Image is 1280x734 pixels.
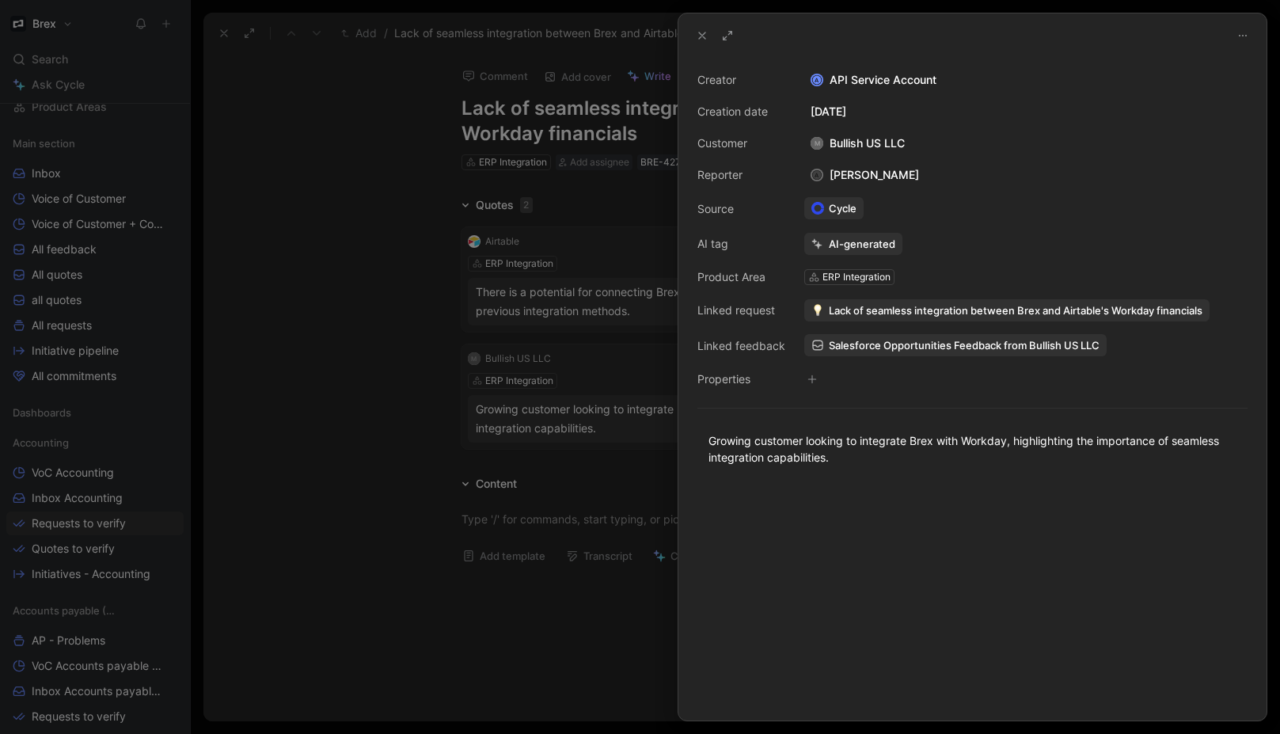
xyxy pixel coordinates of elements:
div: Product Area [697,268,785,287]
div: Linked request [697,301,785,320]
div: Linked feedback [697,337,785,356]
button: AI-generated [804,233,902,255]
div: M [811,137,823,150]
div: ERP Integration [822,269,891,285]
div: Growing customer looking to integrate Brex with Workday, highlighting the importance of seamless ... [708,432,1236,466]
img: 💡 [811,304,824,317]
span: Lack of seamless integration between Brex and Airtable's Workday financials [829,303,1202,318]
div: [DATE] [804,102,1248,121]
button: 💡Lack of seamless integration between Brex and Airtable's Workday financials [804,299,1210,321]
div: AI tag [697,234,785,253]
div: Creator [697,70,785,89]
div: Source [697,200,785,219]
div: AI-generated [829,237,895,251]
div: A [812,75,822,86]
span: Salesforce Opportunities Feedback from Bullish US LLC [829,338,1100,352]
div: Customer [697,134,785,153]
div: Bullish US LLC [804,134,911,153]
a: Cycle [804,197,864,219]
div: [PERSON_NAME] [804,165,925,184]
div: Creation date [697,102,785,121]
div: API Service Account [804,70,1248,89]
div: A [812,170,822,181]
a: Salesforce Opportunities Feedback from Bullish US LLC [804,334,1107,356]
div: Properties [697,370,785,389]
div: Reporter [697,165,785,184]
